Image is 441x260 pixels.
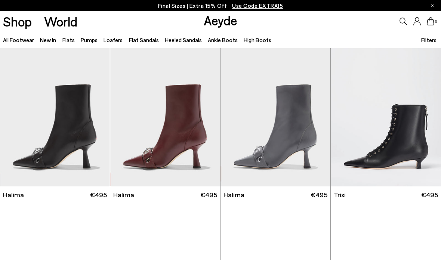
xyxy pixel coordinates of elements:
[334,190,346,199] span: Trixi
[244,37,271,43] a: High Boots
[232,2,283,9] span: Navigate to /collections/ss25-final-sizes
[220,186,330,203] a: Halima €495
[3,15,32,28] a: Shop
[62,37,75,43] a: Flats
[81,37,98,43] a: Pumps
[220,48,330,186] img: Halima Eyelet Pointed Boots
[40,37,56,43] a: New In
[200,190,217,199] span: €495
[421,37,437,43] span: Filters
[434,19,438,24] span: 0
[44,15,77,28] a: World
[110,186,220,203] a: Halima €495
[110,48,220,186] img: Halima Eyelet Pointed Boots
[3,37,34,43] a: All Footwear
[331,186,441,203] a: Trixi €495
[165,37,202,43] a: Heeled Sandals
[3,190,24,199] span: Halima
[331,48,441,186] img: Trixi Lace-Up Boots
[104,37,123,43] a: Loafers
[421,190,438,199] span: €495
[129,37,159,43] a: Flat Sandals
[427,17,434,25] a: 0
[208,37,238,43] a: Ankle Boots
[113,190,134,199] span: Halima
[158,1,283,10] p: Final Sizes | Extra 15% Off
[223,190,244,199] span: Halima
[90,190,107,199] span: €495
[311,190,327,199] span: €495
[204,12,237,28] a: Aeyde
